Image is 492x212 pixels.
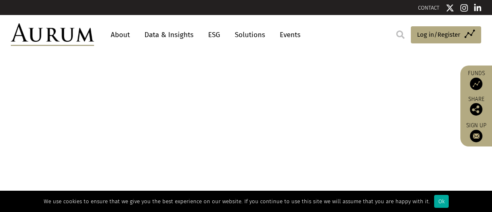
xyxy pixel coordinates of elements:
img: Twitter icon [446,4,454,12]
a: About [107,27,134,43]
img: Share this post [470,103,482,116]
a: Solutions [231,27,269,43]
a: Data & Insights [140,27,198,43]
img: Aurum [11,23,94,46]
div: Ok [434,195,449,208]
a: CONTACT [418,5,440,11]
div: Share [465,96,488,116]
img: Sign up to our newsletter [470,130,482,142]
a: ESG [204,27,224,43]
span: Log in/Register [417,30,460,40]
a: Funds [465,70,488,90]
a: Events [276,27,301,43]
img: Access Funds [470,78,482,90]
a: Sign up [465,122,488,142]
a: Log in/Register [411,26,481,44]
img: search.svg [396,30,405,39]
img: Linkedin icon [474,4,482,12]
img: Instagram icon [460,4,468,12]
